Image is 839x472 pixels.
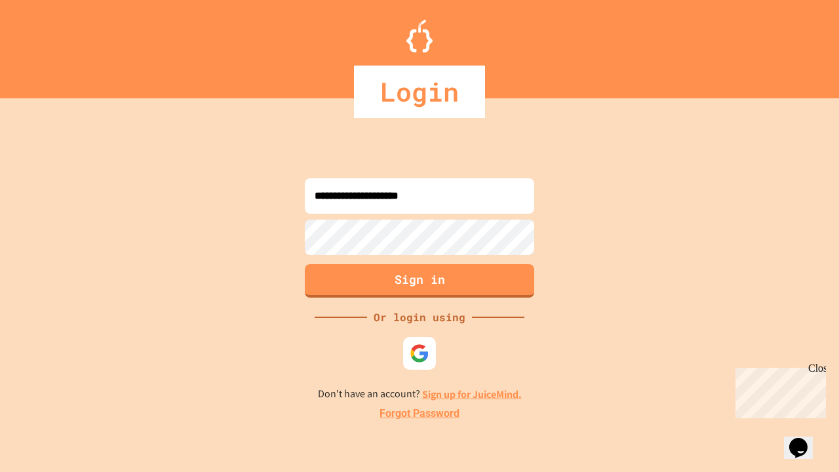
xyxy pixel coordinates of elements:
div: Chat with us now!Close [5,5,90,83]
a: Forgot Password [380,406,459,422]
a: Sign up for JuiceMind. [422,387,522,401]
div: Login [354,66,485,118]
iframe: chat widget [730,363,826,418]
img: google-icon.svg [410,344,429,363]
button: Sign in [305,264,534,298]
p: Don't have an account? [318,386,522,403]
iframe: chat widget [784,420,826,459]
img: Logo.svg [406,20,433,52]
div: Or login using [367,309,472,325]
